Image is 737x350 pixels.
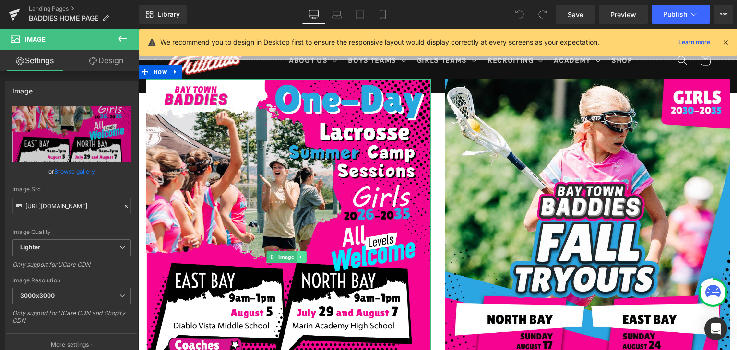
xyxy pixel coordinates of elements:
[704,317,727,340] div: Open Intercom Messenger
[158,222,168,234] a: Expand / Collapse
[12,261,131,275] div: Only support for UCare CDN
[12,229,131,235] div: Image Quality
[160,37,599,47] p: We recommend you to design in Desktop first to ensure the responsive layout would display correct...
[663,11,687,18] span: Publish
[325,5,348,24] a: Laptop
[599,5,648,24] a: Preview
[25,35,46,43] span: Image
[139,5,187,24] a: New Library
[51,340,89,349] p: More settings
[302,5,325,24] a: Desktop
[675,36,714,48] a: Learn more
[533,5,552,24] button: Redo
[371,5,394,24] a: Mobile
[510,5,529,24] button: Undo
[348,5,371,24] a: Tablet
[12,36,31,50] span: Row
[12,198,131,214] input: Link
[714,5,733,24] button: More
[20,244,40,251] b: Lighter
[29,14,98,22] span: BADDIES HOME PAGE
[12,277,131,284] div: Image Resolution
[610,10,636,20] span: Preview
[568,10,583,20] span: Save
[12,82,33,95] div: Image
[29,5,139,12] a: Landing Pages
[652,5,710,24] button: Publish
[12,309,131,331] div: Only support for UCare CDN and Shopify CDN
[54,163,95,180] a: Browse gallery
[157,10,180,19] span: Library
[71,50,141,71] a: Design
[138,222,157,234] span: Image
[12,166,131,176] div: or
[20,292,55,299] b: 3000x3000
[31,36,43,50] a: Expand / Collapse
[12,186,131,193] div: Image Src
